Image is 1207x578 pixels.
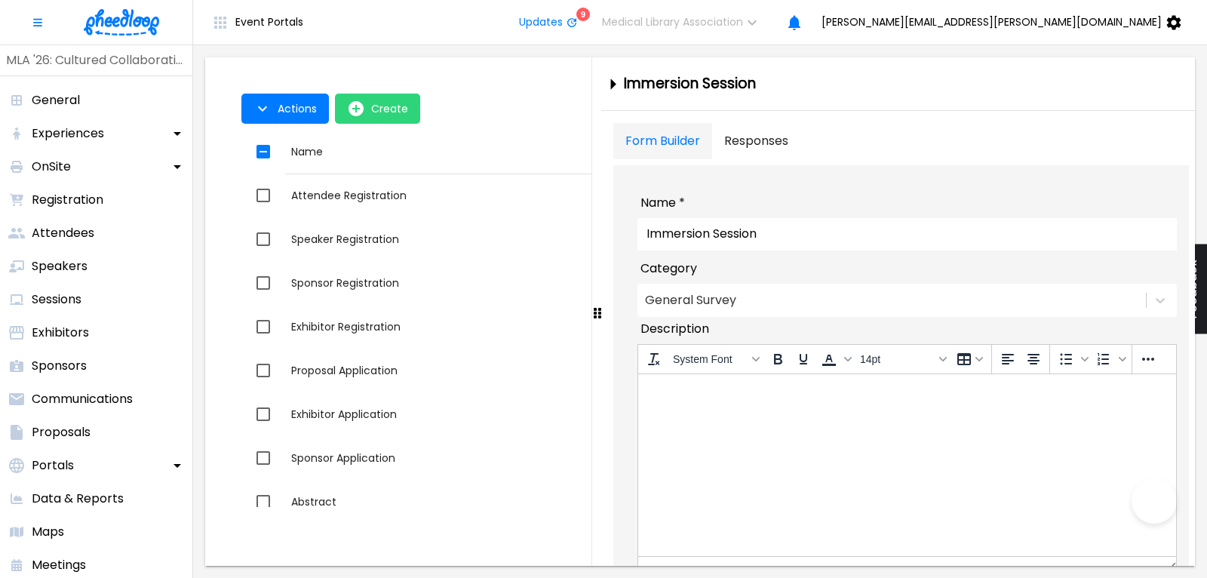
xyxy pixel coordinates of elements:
[507,8,590,38] button: Updates9
[860,353,934,365] span: 14pt
[32,291,81,309] p: Sessions
[591,57,601,566] div: drag-to-resize
[291,407,788,422] div: Exhibitor Application
[32,191,103,209] p: Registration
[32,390,133,408] p: Communications
[291,363,788,378] div: Proposal Application
[594,307,601,319] svg: Drag to resize
[285,138,329,166] button: Sort
[576,8,590,21] div: 9
[32,158,71,176] p: OnSite
[241,94,329,124] button: Actions
[291,450,788,466] div: Sponsor Application
[1053,346,1091,372] div: Bullet list
[32,423,91,441] p: Proposals
[291,143,323,161] div: Name
[667,346,765,372] button: Fonts
[712,123,800,159] button: tab-responses
[1091,346,1129,372] div: Numbered list
[291,188,788,203] div: Attendee Registration
[602,16,743,28] span: Medical Library Association
[641,346,667,372] button: Clear formatting
[32,91,80,109] p: General
[624,75,756,92] h3: Immersion Session
[32,324,89,342] p: Exhibitors
[952,346,988,372] button: Table
[291,319,788,334] div: Exhibitor Registration
[590,8,779,38] button: Medical Library Association
[601,69,624,99] button: close-drawer
[640,320,709,338] span: Description
[638,374,1176,556] iframe: Rich Text Area. Press ALT-0 for help.
[822,16,1162,28] span: [PERSON_NAME][EMAIL_ADDRESS][PERSON_NAME][DOMAIN_NAME]
[809,8,1201,38] button: [PERSON_NAME][EMAIL_ADDRESS][PERSON_NAME][DOMAIN_NAME]
[278,103,317,115] span: Actions
[32,523,64,541] p: Maps
[6,51,186,69] p: MLA '26: Cultured Collaborations
[371,103,408,115] span: Create
[1021,346,1046,372] button: Align center
[613,123,1189,159] div: simple tabs example
[640,260,697,278] span: Category
[291,232,788,247] div: Speaker Registration
[291,275,788,291] div: Sponsor Registration
[32,257,88,275] p: Speakers
[32,224,94,242] p: Attendees
[854,346,952,372] button: Font sizes
[1185,260,1199,319] span: Feedback
[32,125,104,143] p: Experiences
[32,457,74,475] p: Portals
[32,490,124,508] p: Data & Reports
[640,194,685,212] span: Name *
[995,346,1021,372] button: Align left
[335,94,420,124] button: open-Create
[791,346,816,372] button: Underline
[673,353,747,365] span: System Font
[613,123,712,159] button: tab-form builder
[519,16,563,28] span: Updates
[765,346,791,372] button: Bold
[645,294,736,307] div: General Survey
[235,16,303,28] span: Event Portals
[84,9,159,35] img: logo
[1135,346,1161,372] button: More...
[1163,557,1176,570] div: Resize
[1132,478,1177,524] iframe: Help Scout Beacon - Open
[32,357,87,375] p: Sponsors
[816,346,854,372] div: Text color
[199,8,315,38] button: Event Portals
[32,556,86,574] p: Meetings
[291,494,788,509] div: Abstract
